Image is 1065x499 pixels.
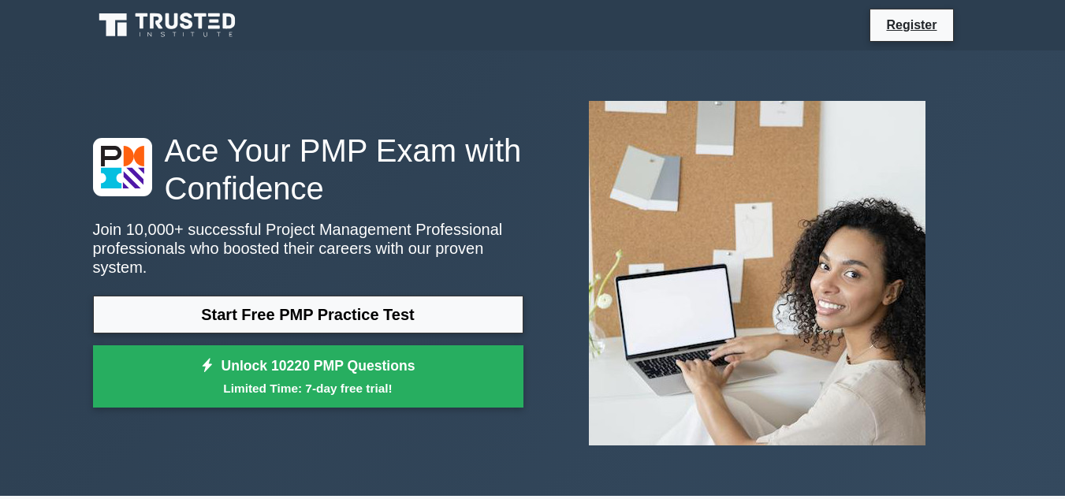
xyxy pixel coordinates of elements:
[877,15,946,35] a: Register
[93,345,523,408] a: Unlock 10220 PMP QuestionsLimited Time: 7-day free trial!
[93,296,523,333] a: Start Free PMP Practice Test
[93,132,523,207] h1: Ace Your PMP Exam with Confidence
[113,379,504,397] small: Limited Time: 7-day free trial!
[93,220,523,277] p: Join 10,000+ successful Project Management Professional professionals who boosted their careers w...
